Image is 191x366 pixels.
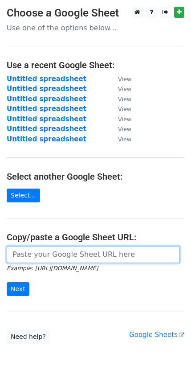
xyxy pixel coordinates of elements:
[7,125,86,133] a: Untitled spreadsheet
[7,171,184,182] h4: Select another Google Sheet:
[7,95,86,103] a: Untitled spreadsheet
[7,330,50,344] a: Need help?
[118,116,131,123] small: View
[118,86,131,92] small: View
[118,126,131,132] small: View
[7,135,86,143] a: Untitled spreadsheet
[7,265,98,271] small: Example: [URL][DOMAIN_NAME]
[146,323,191,366] iframe: Chat Widget
[129,331,184,339] a: Google Sheets
[7,85,86,93] a: Untitled spreadsheet
[118,76,131,82] small: View
[7,23,184,33] p: Use one of the options below...
[7,105,86,113] a: Untitled spreadsheet
[7,282,29,296] input: Next
[7,60,184,70] h4: Use a recent Google Sheet:
[7,246,180,263] input: Paste your Google Sheet URL here
[109,85,131,93] a: View
[118,106,131,112] small: View
[7,232,184,243] h4: Copy/paste a Google Sheet URL:
[109,95,131,103] a: View
[118,96,131,103] small: View
[109,125,131,133] a: View
[109,135,131,143] a: View
[109,105,131,113] a: View
[7,189,40,202] a: Select...
[7,7,184,20] h3: Choose a Google Sheet
[118,136,131,143] small: View
[7,75,86,83] a: Untitled spreadsheet
[7,115,86,123] a: Untitled spreadsheet
[109,75,131,83] a: View
[109,115,131,123] a: View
